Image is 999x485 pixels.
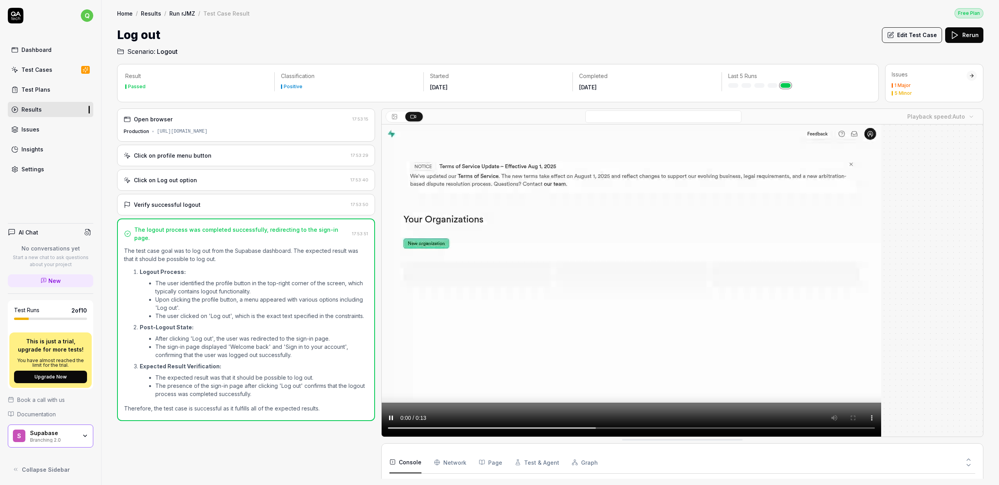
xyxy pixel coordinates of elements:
time: [DATE] [579,84,597,91]
a: Documentation [8,410,93,418]
a: Results [8,102,93,117]
time: [DATE] [430,84,448,91]
h5: Test Runs [14,307,39,314]
strong: Logout Process: [140,268,186,275]
button: Test & Agent [515,451,559,473]
div: Issues [892,71,967,78]
button: Edit Test Case [882,27,942,43]
button: Network [434,451,466,473]
time: 17:53:51 [352,231,368,236]
div: Issues [21,125,39,133]
span: Collapse Sidebar [22,465,70,474]
time: 17:53:50 [351,202,368,207]
p: No conversations yet [8,244,93,252]
button: Rerun [945,27,983,43]
div: Insights [21,145,43,153]
span: 2 of 10 [71,306,87,314]
div: 5 Minor [894,91,912,96]
div: Playback speed: [907,112,965,121]
div: Results [21,105,42,114]
p: Classification [281,72,417,80]
p: Started [430,72,566,80]
span: Scenario: [126,47,155,56]
span: Documentation [17,410,56,418]
button: Collapse Sidebar [8,462,93,477]
div: The logout process was completed successfully, redirecting to the sign-in page. [134,226,349,242]
p: Therefore, the test case is successful as it fulfills all of the expected results. [124,404,368,412]
div: Settings [21,165,44,173]
div: Click on profile menu button [134,151,212,160]
a: Run rJMZ [169,9,195,17]
div: Test Case Result [203,9,250,17]
li: The expected result was that it should be possible to log out. [155,373,368,382]
span: Logout [157,47,178,56]
div: / [136,9,138,17]
div: Positive [284,84,302,89]
div: Click on Log out option [134,176,197,184]
p: Start a new chat to ask questions about your project [8,254,93,268]
a: Insights [8,142,93,157]
button: q [81,8,93,23]
li: The user identified the profile button in the top-right corner of the screen, which typically con... [155,279,368,295]
div: Production [124,128,149,135]
li: After clicking 'Log out', the user was redirected to the sign-in page. [155,334,368,343]
button: SSupabaseBranching 2.0 [8,425,93,448]
li: The user clicked on 'Log out', which is the exact text specified in the constraints. [155,312,368,320]
time: 17:53:15 [352,116,368,122]
button: Upgrade Now [14,371,87,383]
strong: Expected Result Verification: [140,363,221,370]
a: Issues [8,122,93,137]
div: Supabase [30,430,77,437]
span: S [13,430,25,442]
p: Completed [579,72,715,80]
span: New [48,277,61,285]
li: Upon clicking the profile button, a menu appeared with various options including 'Log out'. [155,295,368,312]
div: Test Cases [21,66,52,74]
p: You have almost reached the limit for the trial. [14,358,87,368]
span: Book a call with us [17,396,65,404]
p: This is just a trial, upgrade for more tests! [14,337,87,354]
div: Passed [128,84,146,89]
div: Verify successful logout [134,201,201,209]
p: Last 5 Runs [728,72,864,80]
a: Dashboard [8,42,93,57]
button: Page [479,451,502,473]
time: 17:53:40 [350,177,368,183]
strong: Post-Logout State: [140,324,194,330]
div: Branching 2.0 [30,436,77,442]
span: q [81,9,93,22]
a: New [8,274,93,287]
a: Test Plans [8,82,93,97]
time: 17:53:29 [351,153,368,158]
h1: Log out [117,26,160,44]
a: Home [117,9,133,17]
button: Console [389,451,421,473]
button: Free Plan [955,8,983,18]
p: Result [125,72,268,80]
div: Open browser [134,115,172,123]
div: / [198,9,200,17]
div: [URL][DOMAIN_NAME] [157,128,208,135]
h4: AI Chat [19,228,38,236]
a: Book a call with us [8,396,93,404]
a: Test Cases [8,62,93,77]
div: Dashboard [21,46,52,54]
p: The test case goal was to log out from the Supabase dashboard. The expected result was that it sh... [124,247,368,263]
a: Settings [8,162,93,177]
div: / [164,9,166,17]
div: 1 Major [894,83,911,88]
button: Graph [572,451,598,473]
a: Results [141,9,161,17]
div: Test Plans [21,85,50,94]
li: The presence of the sign-in page after clicking 'Log out' confirms that the logout process was co... [155,382,368,398]
a: Scenario:Logout [117,47,178,56]
li: The sign-in page displayed 'Welcome back' and 'Sign in to your account', confirming that the user... [155,343,368,359]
